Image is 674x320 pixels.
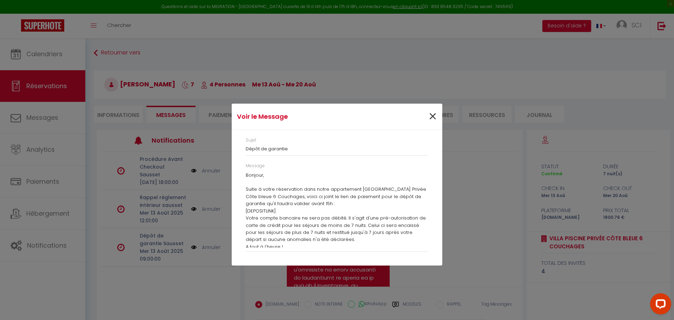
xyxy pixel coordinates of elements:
[246,146,428,152] h3: Dépôt de garantie
[237,112,367,122] h4: Voir le Message
[246,215,428,243] p: Votre compte bancaire ne sera pas débité. Il s'agit d'une pré-autorisation de carte de crédit pou...
[246,172,428,179] p: Bonjour,
[246,243,428,250] p: A tout à l'heure !
[645,290,674,320] iframe: LiveChat chat widget
[428,109,437,124] button: Close
[246,163,265,169] label: Message
[246,186,428,207] p: Suite à votre réservation dans notre appartement [GEOGRAPHIC_DATA] Privée Côte bleue 6 Couchages,...
[428,106,437,127] span: ×
[246,208,428,215] p: [DEPOSITLINK]
[246,137,256,144] label: Sujet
